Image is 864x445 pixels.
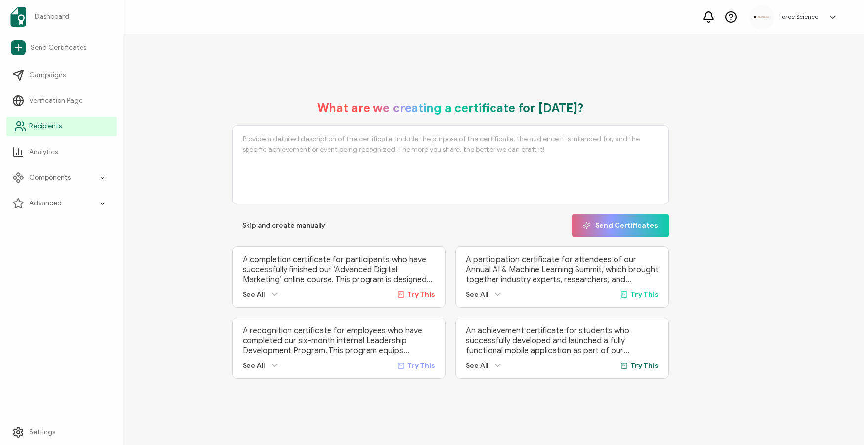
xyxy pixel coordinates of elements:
span: Send Certificates [31,43,86,53]
span: Send Certificates [583,222,658,229]
p: A completion certificate for participants who have successfully finished our ‘Advanced Digital Ma... [243,255,435,284]
button: Send Certificates [572,214,669,237]
span: See All [243,362,265,370]
button: Skip and create manually [232,214,335,237]
span: Analytics [29,147,58,157]
h1: What are we creating a certificate for [DATE]? [317,101,584,116]
span: Campaigns [29,70,66,80]
span: Skip and create manually [242,222,325,229]
img: sertifier-logomark-colored.svg [10,7,26,27]
span: See All [243,290,265,299]
p: A participation certificate for attendees of our Annual AI & Machine Learning Summit, which broug... [466,255,658,284]
a: Settings [6,422,117,442]
a: Analytics [6,142,117,162]
span: See All [466,362,488,370]
span: Try This [407,362,435,370]
span: Settings [29,427,55,437]
span: Try This [407,290,435,299]
p: A recognition certificate for employees who have completed our six-month internal Leadership Deve... [243,326,435,356]
span: See All [466,290,488,299]
p: An achievement certificate for students who successfully developed and launched a fully functiona... [466,326,658,356]
span: Try This [630,362,658,370]
a: Campaigns [6,65,117,85]
h5: Force Science [779,13,818,20]
a: Recipients [6,117,117,136]
span: Recipients [29,121,62,131]
span: Components [29,173,71,183]
a: Send Certificates [6,37,117,59]
iframe: Chat Widget [815,398,864,445]
span: Verification Page [29,96,82,106]
span: Dashboard [35,12,69,22]
span: Try This [630,290,658,299]
img: d96c2383-09d7-413e-afb5-8f6c84c8c5d6.png [754,16,769,18]
span: Advanced [29,199,62,208]
a: Dashboard [6,3,117,31]
a: Verification Page [6,91,117,111]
